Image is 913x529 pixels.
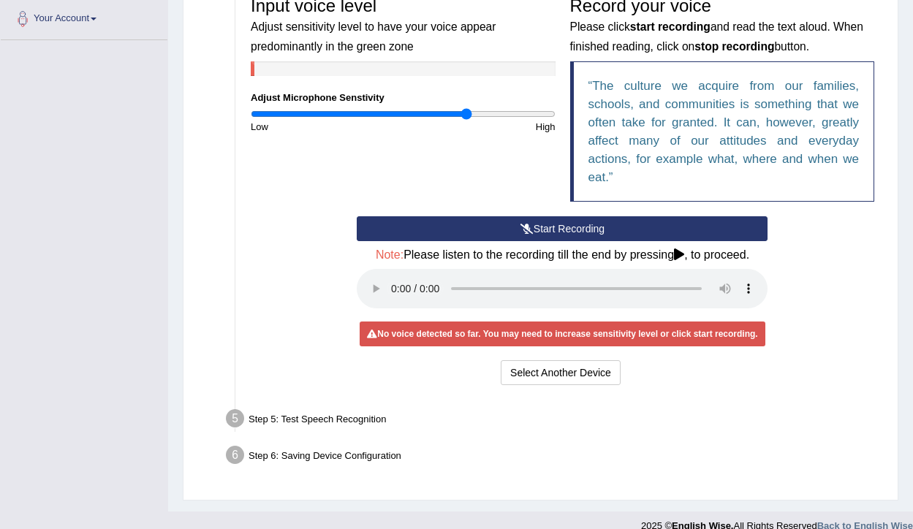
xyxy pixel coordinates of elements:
label: Adjust Microphone Senstivity [251,91,384,104]
div: Step 5: Test Speech Recognition [219,405,891,437]
b: start recording [630,20,711,33]
div: High [403,120,562,134]
q: The culture we acquire from our families, schools, and communities is something that we often tak... [588,79,860,184]
h4: Please listen to the recording till the end by pressing , to proceed. [357,248,768,262]
button: Start Recording [357,216,768,241]
small: Please click and read the text aloud. When finished reading, click on button. [570,20,863,52]
div: No voice detected so far. You may need to increase sensitivity level or click start recording. [360,321,765,346]
button: Select Another Device [501,360,621,385]
b: stop recording [694,40,774,53]
div: Low [243,120,403,134]
div: Step 6: Saving Device Configuration [219,441,891,473]
span: Note: [376,248,404,261]
small: Adjust sensitivity level to have your voice appear predominantly in the green zone [251,20,496,52]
